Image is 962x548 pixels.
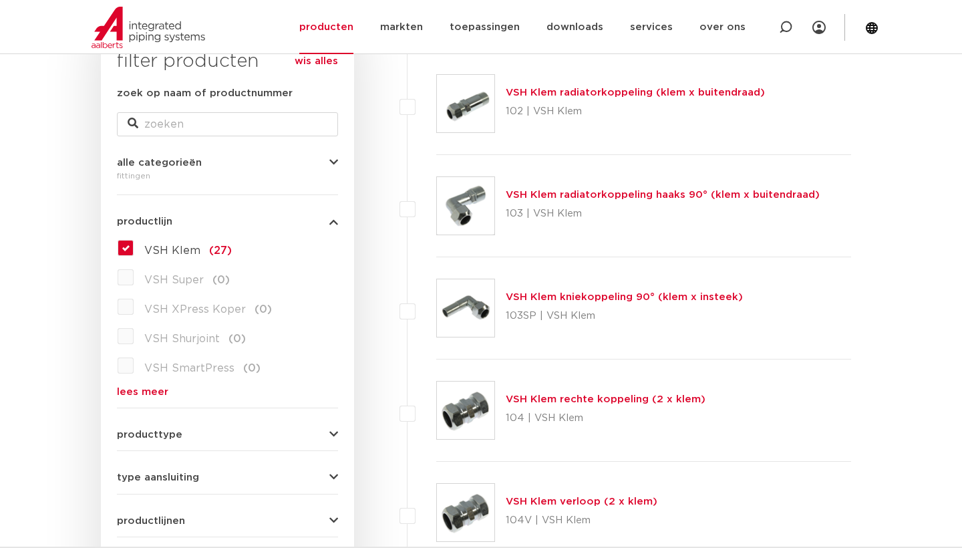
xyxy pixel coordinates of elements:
a: VSH Klem rechte koppeling (2 x klem) [506,394,705,404]
img: Thumbnail for VSH Klem radiatorkoppeling haaks 90° (klem x buitendraad) [437,177,494,235]
span: alle categorieën [117,158,202,168]
span: (0) [255,304,272,315]
p: 102 | VSH Klem [506,101,765,122]
span: type aansluiting [117,472,199,483]
a: VSH Klem kniekoppeling 90° (klem x insteek) [506,292,743,302]
button: productlijnen [117,516,338,526]
span: productlijnen [117,516,185,526]
a: wis alles [295,53,338,70]
span: productlijn [117,217,172,227]
a: VSH Klem radiatorkoppeling haaks 90° (klem x buitendraad) [506,190,820,200]
img: Thumbnail for VSH Klem radiatorkoppeling (klem x buitendraad) [437,75,494,132]
img: Thumbnail for VSH Klem verloop (2 x klem) [437,484,494,541]
h3: filter producten [117,48,338,75]
button: producttype [117,430,338,440]
button: productlijn [117,217,338,227]
span: VSH Super [144,275,204,285]
p: 104V | VSH Klem [506,510,657,531]
a: VSH Klem radiatorkoppeling (klem x buitendraad) [506,88,765,98]
label: zoek op naam of productnummer [117,86,293,102]
p: 103SP | VSH Klem [506,305,743,327]
p: 104 | VSH Klem [506,408,705,429]
span: (0) [212,275,230,285]
span: VSH XPress Koper [144,304,246,315]
span: VSH SmartPress [144,363,234,374]
button: alle categorieën [117,158,338,168]
span: (0) [228,333,246,344]
span: (0) [243,363,261,374]
img: Thumbnail for VSH Klem kniekoppeling 90° (klem x insteek) [437,279,494,337]
div: fittingen [117,168,338,184]
img: Thumbnail for VSH Klem rechte koppeling (2 x klem) [437,382,494,439]
span: VSH Shurjoint [144,333,220,344]
span: VSH Klem [144,245,200,256]
a: lees meer [117,387,338,397]
span: producttype [117,430,182,440]
button: type aansluiting [117,472,338,483]
a: VSH Klem verloop (2 x klem) [506,497,657,507]
p: 103 | VSH Klem [506,203,820,225]
span: (27) [209,245,232,256]
input: zoeken [117,112,338,136]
